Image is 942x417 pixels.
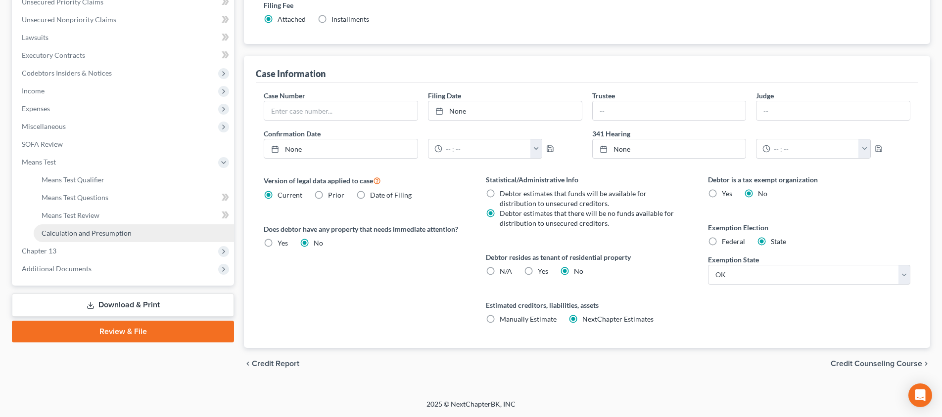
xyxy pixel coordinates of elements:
span: Current [278,191,302,199]
a: Unsecured Nonpriority Claims [14,11,234,29]
span: State [771,237,786,246]
div: 2025 © NextChapterBK, INC [189,399,753,417]
span: Chapter 13 [22,247,56,255]
span: Codebtors Insiders & Notices [22,69,112,77]
span: Unsecured Nonpriority Claims [22,15,116,24]
span: Means Test [22,158,56,166]
label: Filing Date [428,90,461,101]
span: Prior [328,191,344,199]
span: Additional Documents [22,264,92,273]
span: Executory Contracts [22,51,85,59]
label: Trustee [592,90,615,101]
span: Yes [538,267,548,275]
button: chevron_left Credit Report [244,360,299,368]
span: No [314,239,323,247]
span: Credit Counseling Course [831,360,922,368]
label: Case Number [264,90,305,101]
div: Open Intercom Messenger [908,383,932,407]
label: Does debtor have any property that needs immediate attention? [264,224,466,234]
span: N/A [500,267,512,275]
label: Exemption Election [708,222,910,233]
span: Credit Report [252,360,299,368]
a: Calculation and Presumption [34,224,234,242]
span: Installments [331,15,369,23]
i: chevron_right [922,360,930,368]
label: 341 Hearing [587,128,916,139]
label: Debtor is a tax exempt organization [708,174,910,185]
input: Enter case number... [264,101,418,120]
span: Yes [278,239,288,247]
span: Means Test Review [42,211,99,219]
a: Means Test Qualifier [34,171,234,189]
a: None [593,139,746,158]
input: -- : -- [770,139,859,158]
span: Calculation and Presumption [42,229,132,237]
div: Case Information [256,68,326,80]
label: Statistical/Administrative Info [486,174,688,185]
a: None [264,139,418,158]
span: Miscellaneous [22,122,66,130]
input: -- : -- [442,139,531,158]
a: None [428,101,582,120]
input: -- [593,101,746,120]
label: Confirmation Date [259,128,587,139]
a: Review & File [12,321,234,342]
label: Debtor resides as tenant of residential property [486,252,688,262]
span: Federal [722,237,745,246]
span: Date of Filing [370,191,412,199]
span: Debtor estimates that there will be no funds available for distribution to unsecured creditors. [500,209,674,227]
a: Executory Contracts [14,46,234,64]
a: SOFA Review [14,135,234,153]
label: Judge [756,90,774,101]
input: -- [756,101,910,120]
a: Means Test Review [34,207,234,224]
span: Attached [278,15,306,23]
span: Manually Estimate [500,315,557,323]
i: chevron_left [244,360,252,368]
span: Debtor estimates that funds will be available for distribution to unsecured creditors. [500,189,647,208]
label: Estimated creditors, liabilities, assets [486,300,688,310]
span: Means Test Qualifier [42,175,104,184]
a: Download & Print [12,293,234,317]
a: Lawsuits [14,29,234,46]
span: Means Test Questions [42,193,108,202]
span: Income [22,86,45,95]
span: Yes [722,189,732,198]
a: Means Test Questions [34,189,234,207]
span: No [758,189,767,198]
span: No [574,267,583,275]
label: Version of legal data applied to case [264,174,466,186]
label: Exemption State [708,254,759,265]
button: Credit Counseling Course chevron_right [831,360,930,368]
span: Expenses [22,104,50,113]
span: SOFA Review [22,140,63,148]
span: NextChapter Estimates [582,315,654,323]
span: Lawsuits [22,33,48,42]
